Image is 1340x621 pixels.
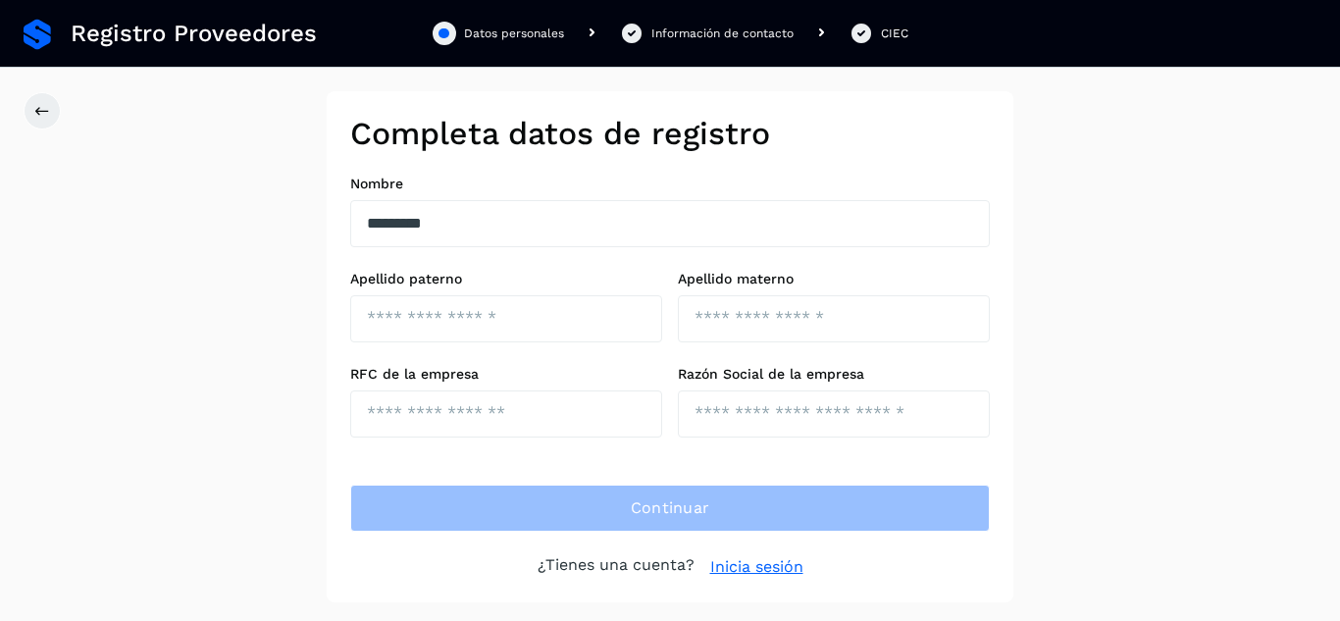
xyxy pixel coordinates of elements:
button: Continuar [350,485,990,532]
span: Continuar [631,497,710,519]
div: Información de contacto [651,25,794,42]
label: RFC de la empresa [350,366,662,383]
label: Razón Social de la empresa [678,366,990,383]
div: CIEC [881,25,908,42]
div: Datos personales [464,25,564,42]
h2: Completa datos de registro [350,115,990,152]
span: Registro Proveedores [71,20,317,48]
label: Apellido materno [678,271,990,287]
label: Nombre [350,176,990,192]
p: ¿Tienes una cuenta? [538,555,695,579]
label: Apellido paterno [350,271,662,287]
a: Inicia sesión [710,555,803,579]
